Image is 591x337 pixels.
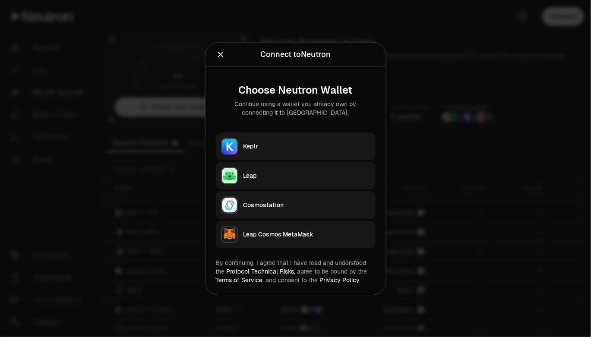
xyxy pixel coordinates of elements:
[243,230,370,239] div: Leap Cosmos MetaMask
[222,139,237,154] img: Keplr
[216,258,376,284] div: By continuing, I agree that I have read and understood the agree to be bound by the and consent t...
[222,168,237,183] img: Leap
[222,227,237,242] img: Leap Cosmos MetaMask
[222,197,237,213] img: Cosmostation
[243,171,370,180] div: Leap
[216,162,376,189] button: LeapLeap
[216,220,376,248] button: Leap Cosmos MetaMaskLeap Cosmos MetaMask
[216,276,264,284] a: Terms of Service,
[320,276,361,284] a: Privacy Policy.
[227,268,296,275] a: Protocol Technical Risks,
[243,142,370,151] div: Keplr
[216,48,225,60] button: Close
[216,191,376,219] button: CosmostationCosmostation
[223,100,369,117] div: Continue using a wallet you already own by connecting it to [GEOGRAPHIC_DATA].
[260,48,331,60] div: Connect to Neutron
[223,84,369,96] div: Choose Neutron Wallet
[243,201,370,209] div: Cosmostation
[216,132,376,160] button: KeplrKeplr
